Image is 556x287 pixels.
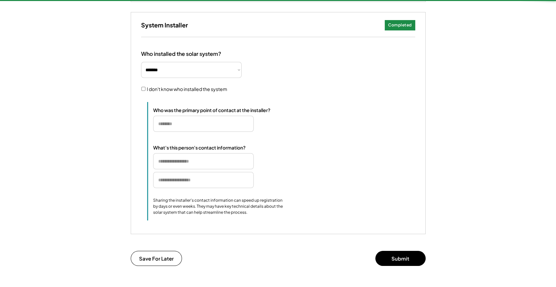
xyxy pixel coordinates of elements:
[153,197,284,215] div: Sharing the installer's contact information can speed up registration by days or even weeks. They...
[153,107,270,113] div: Who was the primary point of contact at the installer?
[388,22,412,28] div: Completed
[131,251,182,266] button: Save For Later
[146,86,227,92] label: I don't know who installed the system
[375,251,426,266] button: Submit
[141,21,188,29] h3: System Installer
[141,51,221,58] div: Who installed the solar system?
[153,145,246,151] div: What's this person's contact information?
